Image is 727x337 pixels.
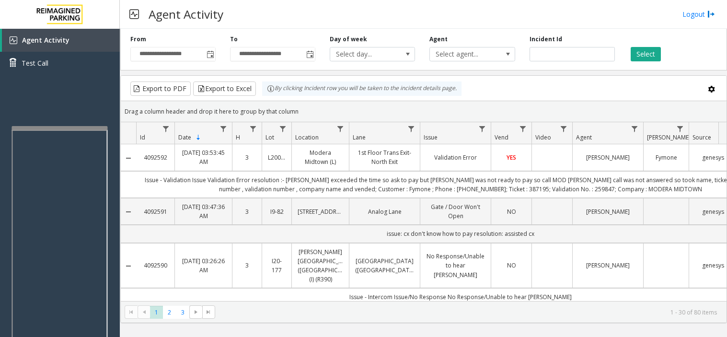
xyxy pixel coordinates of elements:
[238,207,256,216] a: 3
[429,35,448,44] label: Agent
[578,207,637,216] a: [PERSON_NAME]
[298,247,343,284] a: [PERSON_NAME][GEOGRAPHIC_DATA] ([GEOGRAPHIC_DATA]) (I) (R390)
[631,47,661,61] button: Select
[426,252,485,279] a: No Response/Unable to hear [PERSON_NAME]
[129,2,139,26] img: pageIcon
[202,305,215,319] span: Go to the last page
[295,133,319,141] span: Location
[144,2,228,26] h3: Agent Activity
[193,81,256,96] button: Export to Excel
[267,85,275,93] img: infoIcon.svg
[22,35,69,45] span: Agent Activity
[121,208,136,216] a: Collapse Details
[535,133,551,141] span: Video
[497,207,526,216] a: NO
[507,261,516,269] span: NO
[334,122,347,135] a: Location Filter Menu
[189,305,202,319] span: Go to the next page
[2,29,120,52] a: Agent Activity
[497,153,526,162] a: YES
[195,134,202,141] span: Sortable
[265,133,274,141] span: Lot
[230,35,238,44] label: To
[10,36,17,44] img: 'icon'
[221,308,717,316] kendo-pager-info: 1 - 30 of 80 items
[176,306,189,319] span: Page 3
[426,153,485,162] a: Validation Error
[517,122,530,135] a: Vend Filter Menu
[192,308,200,316] span: Go to the next page
[530,35,562,44] label: Incident Id
[268,153,286,162] a: L20000500
[121,154,136,162] a: Collapse Details
[247,122,260,135] a: H Filter Menu
[236,133,240,141] span: H
[150,306,163,319] span: Page 1
[649,153,683,162] a: Fymone
[426,202,485,221] a: Gate / Door Won't Open
[121,262,136,270] a: Collapse Details
[330,47,398,61] span: Select day...
[557,122,570,135] a: Video Filter Menu
[160,122,173,135] a: Id Filter Menu
[262,81,462,96] div: By clicking Incident row you will be taken to the incident details page.
[576,133,592,141] span: Agent
[578,261,637,270] a: [PERSON_NAME]
[181,148,226,166] a: [DATE] 03:53:45 AM
[181,202,226,221] a: [DATE] 03:47:36 AM
[424,133,438,141] span: Issue
[142,261,169,270] a: 4092590
[268,207,286,216] a: I9-82
[181,256,226,275] a: [DATE] 03:26:26 AM
[405,122,418,135] a: Lane Filter Menu
[355,256,414,275] a: [GEOGRAPHIC_DATA] ([GEOGRAPHIC_DATA])
[476,122,489,135] a: Issue Filter Menu
[353,133,366,141] span: Lane
[330,35,367,44] label: Day of week
[217,122,230,135] a: Date Filter Menu
[121,122,727,301] div: Data table
[178,133,191,141] span: Date
[298,207,343,216] a: [STREET_ADDRESS]
[578,153,637,162] a: [PERSON_NAME]
[298,148,343,166] a: Modera Midtown (L)
[692,133,711,141] span: Source
[142,153,169,162] a: 4092592
[304,47,315,61] span: Toggle popup
[130,81,191,96] button: Export to PDF
[121,103,727,120] div: Drag a column header and drop it here to group by that column
[507,153,516,162] span: YES
[430,47,497,61] span: Select agent...
[130,35,146,44] label: From
[277,122,289,135] a: Lot Filter Menu
[205,47,215,61] span: Toggle popup
[507,208,516,216] span: NO
[497,261,526,270] a: NO
[355,148,414,166] a: 1st Floor Trans Exit- North Exit
[355,207,414,216] a: Analog Lane
[682,9,715,19] a: Logout
[707,9,715,19] img: logout
[22,58,48,68] span: Test Call
[238,153,256,162] a: 3
[674,122,687,135] a: Parker Filter Menu
[205,308,212,316] span: Go to the last page
[647,133,691,141] span: [PERSON_NAME]
[628,122,641,135] a: Agent Filter Menu
[495,133,508,141] span: Vend
[142,207,169,216] a: 4092591
[163,306,176,319] span: Page 2
[140,133,145,141] span: Id
[238,261,256,270] a: 3
[268,256,286,275] a: I20-177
